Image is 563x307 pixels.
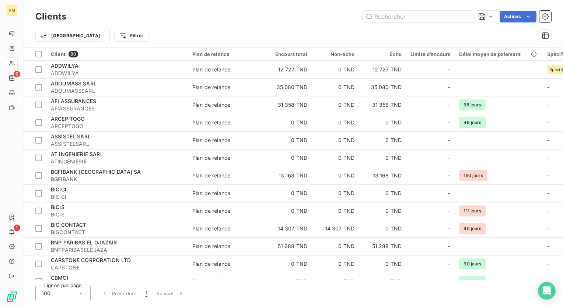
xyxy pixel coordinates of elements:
span: 100 [42,290,50,297]
td: 0 TND [265,131,312,149]
td: 0 TND [265,202,312,220]
span: ASSISTEL SARL [51,133,91,140]
span: 6 [14,71,20,77]
div: Plan de relance [192,243,230,250]
span: - [448,101,450,109]
span: - [448,154,450,162]
span: 150 jours [459,170,487,181]
td: 0 TND [265,114,312,131]
span: - [547,84,549,90]
input: Rechercher [363,11,473,22]
td: 0 TND [359,273,406,290]
td: 14 307 TND [312,220,359,237]
td: 13 168 TND [265,167,312,184]
td: 0 TND [359,114,406,131]
span: - [448,207,450,215]
td: 0 TND [312,273,359,290]
td: 0 TND [359,202,406,220]
span: CBMCI [51,275,68,281]
td: 0 TND [312,131,359,149]
span: CAPSTONE CORPORATION LTD [51,257,131,263]
td: 0 TND [312,96,359,114]
div: Plan de relance [192,66,230,73]
div: Plan de relance [192,84,230,91]
div: Plan de relance [192,172,230,179]
span: CAPSTONE [51,264,183,271]
div: Plan de relance [192,207,230,215]
td: 31 358 TND [359,96,406,114]
td: 0 TND [312,184,359,202]
span: - [547,137,549,143]
span: - [547,119,549,126]
td: 12 727 TND [359,61,406,78]
button: [GEOGRAPHIC_DATA] [35,30,105,42]
span: ADOUMASS SARL [51,80,97,87]
img: Logo LeanPay [6,291,18,303]
span: 90 jours [459,223,486,234]
button: 1 [141,286,152,301]
span: 80 [69,51,78,57]
div: Plan de relance [192,119,230,126]
span: - [547,225,549,232]
td: 0 TND [312,149,359,167]
td: 0 TND [312,237,359,255]
span: - [547,261,549,267]
div: Plan de relance [192,101,230,109]
span: - [547,208,549,214]
span: ASSISTELSARL [51,140,183,148]
td: 35 080 TND [359,78,406,96]
td: 0 TND [265,255,312,273]
td: 31 358 TND [265,96,312,114]
span: AT INGENIERIE SARL [51,151,103,157]
span: - [547,278,549,285]
span: 60 jours [459,258,486,269]
td: 14 307 TND [265,220,312,237]
span: AFI ASSURANCES [51,98,96,104]
span: - [448,190,450,197]
span: BIG CONTACT [51,222,87,228]
div: Open Intercom Messenger [538,282,556,300]
span: ARCEP TOGO [51,116,85,122]
span: BNPPARIBASELDJAZA [51,246,183,254]
div: VM [6,4,18,16]
span: - [448,66,450,73]
button: Précédent [97,286,141,301]
td: 0 TND [265,184,312,202]
span: 58 jours [459,99,485,110]
div: Plan de relance [192,225,230,232]
div: Plan de relance [192,278,230,285]
span: BIGCONTACT [51,229,183,236]
span: BGFIBANK [GEOGRAPHIC_DATA] SA [51,169,141,175]
span: - [547,190,549,196]
span: BGFIBANK [51,176,183,183]
button: Actions [500,11,536,22]
div: Plan de relance [192,137,230,144]
span: - [547,243,549,249]
td: 0 TND [312,61,359,78]
span: - [448,172,450,179]
td: 0 TND [312,78,359,96]
div: Plan de relance [192,154,230,162]
span: 1 [14,225,20,231]
span: ADOUMASSSARL [51,87,183,95]
div: Plan de relance [192,51,260,57]
span: - [448,137,450,144]
td: 35 080 TND [265,78,312,96]
div: Limite d’encours [410,51,450,57]
span: BICIS [51,204,64,210]
button: Suivant [152,286,189,301]
div: Plan de relance [192,190,230,197]
span: - [448,243,450,250]
h3: Clients [35,10,66,23]
span: BICICI [51,193,183,201]
td: 0 TND [265,149,312,167]
td: 0 TND [312,255,359,273]
div: Échu [363,51,402,57]
button: Filtrer [114,30,148,42]
span: ADDWILYA [51,63,78,69]
span: - [448,119,450,126]
span: BICICI [51,186,66,193]
td: 0 TND [312,167,359,184]
td: 0 TND [359,184,406,202]
td: 0 TND [359,255,406,273]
